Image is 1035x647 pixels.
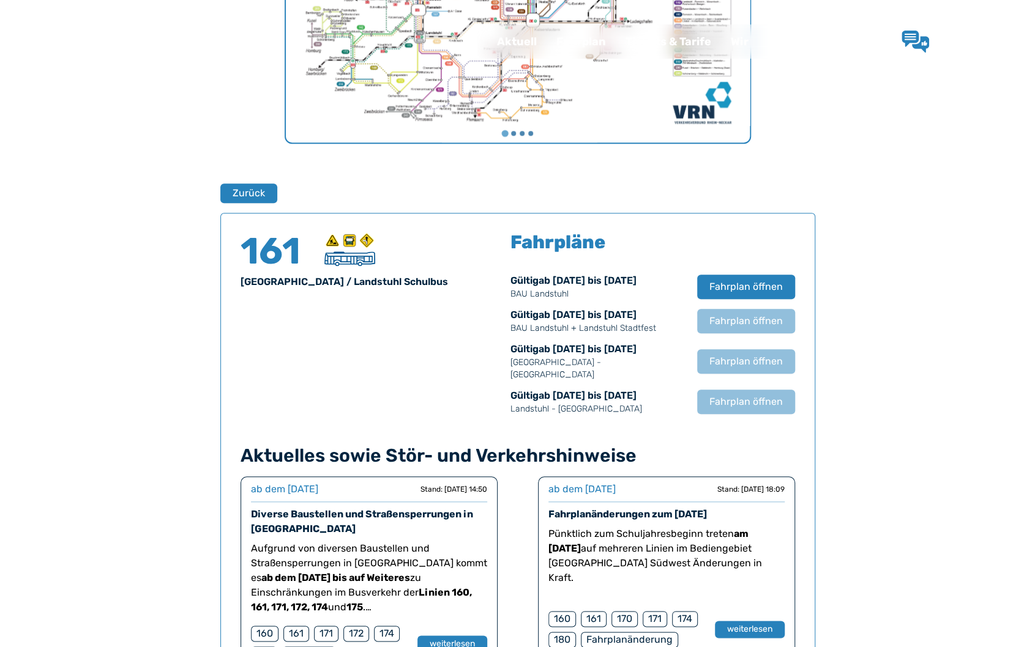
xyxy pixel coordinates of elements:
[374,626,400,641] div: 174
[717,484,785,494] div: Stand: [DATE] 18:09
[251,541,487,615] p: Aufgrund von diversen Baustellen und Straßensperrungen in [GEOGRAPHIC_DATA] kommt es zu Einschrän...
[548,508,707,520] a: Fahrplanänderungen zum [DATE]
[346,601,363,613] strong: 175
[286,129,750,138] ul: Wählen Sie eine Seite zum Anzeigen
[902,31,1002,53] a: Lob & Kritik
[510,403,685,415] p: Landstuhl - [GEOGRAPHIC_DATA]
[510,388,685,415] div: Gültig ab [DATE] bis [DATE]
[548,527,785,585] p: Pünktlich zum Schuljahresbeginn treten auf mehreren Linien im Bediengebiet [GEOGRAPHIC_DATA] Südw...
[251,482,318,497] div: ab dem [DATE]
[511,131,516,136] button: Gehe zu Seite 2
[697,309,795,333] button: Fahrplan öffnen
[709,279,783,294] span: Fahrplan öffnen
[510,342,685,381] div: Gültig ab [DATE] bis [DATE]
[611,611,638,627] div: 170
[528,131,533,136] button: Gehe zu Seite 4
[548,528,749,554] strong: am [DATE]
[510,357,685,381] p: [GEOGRAPHIC_DATA] - [GEOGRAPHIC_DATA]
[510,273,685,300] div: Gültig ab [DATE] bis [DATE]
[251,508,473,534] a: Diverse Baustellen und Straßensperrungen in [GEOGRAPHIC_DATA]
[261,572,410,583] strong: ab dem [DATE] bis auf Weiteres
[251,626,278,641] div: 160
[709,354,783,369] span: Fahrplan öffnen
[39,29,87,54] a: QNV Logo
[39,33,87,50] img: QNV Logo
[697,349,795,374] button: Fahrplan öffnen
[420,484,487,494] div: Stand: [DATE] 14:50
[487,26,547,57] a: Aktuell
[241,233,314,270] h4: 161
[721,26,758,57] a: Wir
[343,626,369,641] div: 172
[510,233,605,251] h5: Fahrpläne
[510,308,685,335] div: Gültig ab [DATE] bis [DATE]
[510,322,685,335] p: BAU Landstuhl + Landstuhl Stadtfest
[709,394,783,409] span: Fahrplan öffnen
[548,611,576,627] div: 160
[324,251,375,266] img: Überlandbus
[241,445,795,467] h4: Aktuelles sowie Stör- und Verkehrshinweise
[758,26,805,57] a: Jobs
[314,626,338,641] div: 171
[510,288,685,300] p: BAU Landstuhl
[547,26,616,57] a: Fahrplan
[581,611,607,627] div: 161
[697,275,795,299] button: Fahrplan öffnen
[715,621,785,638] button: weiterlesen
[220,183,277,203] button: Zurück
[805,26,869,57] a: Kontakt
[643,611,667,627] div: 171
[616,26,721,57] a: Tickets & Tarife
[548,482,616,497] div: ab dem [DATE]
[283,626,309,641] div: 161
[220,183,269,203] a: Zurück
[520,131,525,136] button: Gehe zu Seite 3
[697,390,795,414] button: Fahrplan öffnen
[709,314,783,328] span: Fahrplan öffnen
[241,275,503,289] div: [GEOGRAPHIC_DATA] / Landstuhl Schulbus
[672,611,698,627] div: 174
[251,586,472,613] strong: Linien 160, 161, 171, 172, 174
[939,34,1002,48] span: Lob & Kritik
[501,130,508,137] button: Gehe zu Seite 1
